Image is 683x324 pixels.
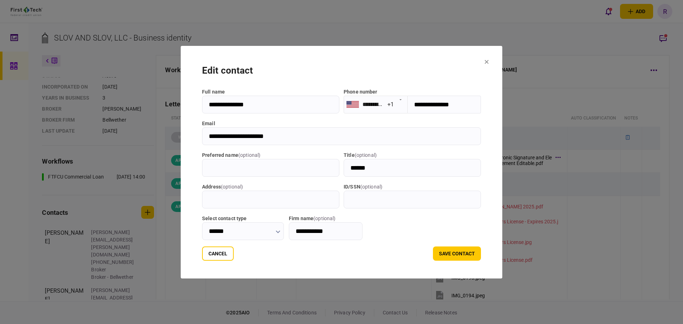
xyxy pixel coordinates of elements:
span: ( optional ) [360,184,382,190]
span: ( optional ) [355,152,377,158]
span: ( optional ) [221,184,243,190]
label: Phone number [344,89,377,95]
label: firm name [289,215,362,222]
button: save contact [433,246,481,261]
input: Select contact type [202,222,284,240]
span: ( optional ) [313,216,335,221]
input: ID/SSN [344,191,481,208]
div: edit contact [202,64,481,78]
label: full name [202,88,339,96]
input: address [202,191,339,208]
label: ID/SSN [344,183,481,191]
input: full name [202,96,339,113]
img: us [346,101,359,107]
input: Preferred name [202,159,339,177]
label: email [202,120,481,127]
input: firm name [289,222,362,240]
span: ( optional ) [238,152,260,158]
label: title [344,152,481,159]
label: address [202,183,339,191]
input: title [344,159,481,177]
label: Select contact type [202,215,284,222]
input: email [202,127,481,145]
button: Cancel [202,246,234,261]
button: Open [396,94,406,104]
label: Preferred name [202,152,339,159]
div: +1 [387,100,394,108]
